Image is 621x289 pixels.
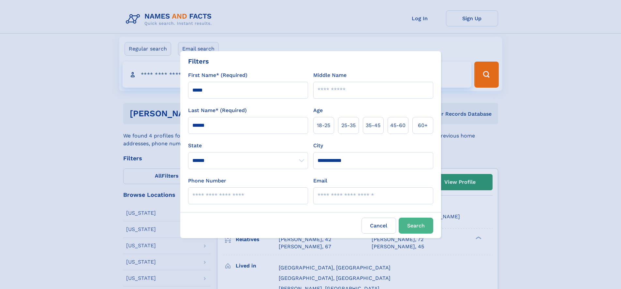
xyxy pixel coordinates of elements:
[366,122,380,129] span: 35‑45
[362,218,396,234] label: Cancel
[399,218,433,234] button: Search
[341,122,356,129] span: 25‑35
[317,122,330,129] span: 18‑25
[313,142,323,150] label: City
[188,71,247,79] label: First Name* (Required)
[390,122,406,129] span: 45‑60
[313,107,323,114] label: Age
[188,107,247,114] label: Last Name* (Required)
[188,177,226,185] label: Phone Number
[313,71,347,79] label: Middle Name
[188,142,308,150] label: State
[313,177,327,185] label: Email
[188,56,209,66] div: Filters
[418,122,428,129] span: 60+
